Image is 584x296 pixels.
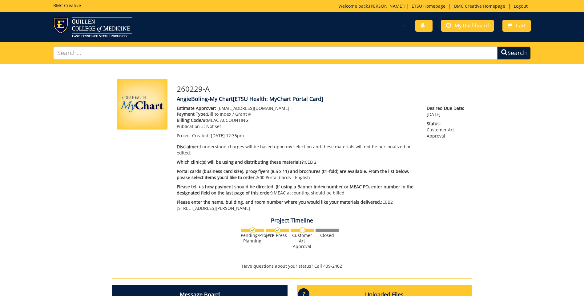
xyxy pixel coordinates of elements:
[177,117,207,123] span: Billing Code/#:
[497,46,531,60] button: Search
[177,184,413,196] span: Please tell us how payment should be directed. (If using a Banner index number or MEAC PO, enter ...
[427,105,467,111] span: Desired Due Date:
[177,96,468,102] h4: AngieBoling-My Chart
[441,20,494,32] a: My Dashboard
[275,227,280,233] img: checkmark
[177,199,382,205] span: Please enter the name, building, and room number where you would like your materials delivered.:
[451,3,508,9] a: BMC Creative Homepage
[177,144,418,156] p: I understand charges will be based upon my selection and these materials will not be personalized...
[516,22,526,29] span: Cart
[177,111,418,117] p: Bill to Index / Grant #
[177,117,418,123] p: MEAC ACCOUNTING
[53,3,81,8] h5: BMC Creative
[177,199,418,211] p: CEB2 [STREET_ADDRESS][PERSON_NAME]
[316,233,339,238] div: Closed
[502,20,531,32] a: Cart
[177,144,200,150] span: Disclaimer:
[177,111,207,117] span: Payment Type:
[409,3,449,9] a: ETSU Homepage
[117,79,167,130] img: Product featured image
[112,218,472,224] h4: Project Timeline
[177,85,468,93] h3: 260229-A
[427,121,467,127] span: Status:
[427,105,467,118] p: [DATE]
[177,159,418,165] p: CEB 2
[177,159,305,165] span: Which clinic(s) will be using and distributing these materials?:
[211,133,244,138] span: [DATE] 12:35pm
[250,227,256,233] img: checkmark
[177,105,216,111] span: Estimate Approver:
[53,46,497,60] input: Search...
[177,168,418,181] p: 500 Portal Cards - English
[177,105,418,111] p: [EMAIL_ADDRESS][DOMAIN_NAME]
[291,233,314,249] div: Customer Art Approval
[369,3,404,9] a: [PERSON_NAME]
[241,233,264,244] div: Pending/Project Planning
[266,233,289,238] div: Pre-Press
[427,121,467,139] p: Customer Art Approval
[177,133,210,138] span: Project Created:
[511,3,531,9] a: Logout
[233,95,323,102] span: [ETSU Health: MyChart Portal Card]
[53,17,132,37] img: ETSU logo
[455,22,489,29] span: My Dashboard
[206,123,221,129] span: Not set
[300,227,305,233] img: no
[177,168,409,180] span: Portal cards (business card size), proxy flyers (8.5 x 11) and brochures (tri-fold) are available...
[338,3,531,9] p: Welcome back, ! | | |
[177,123,205,129] span: Publication #:
[177,184,418,196] p: MEAC accounting should be billed.
[112,263,472,269] p: Have questions about your status? Call 439-2402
